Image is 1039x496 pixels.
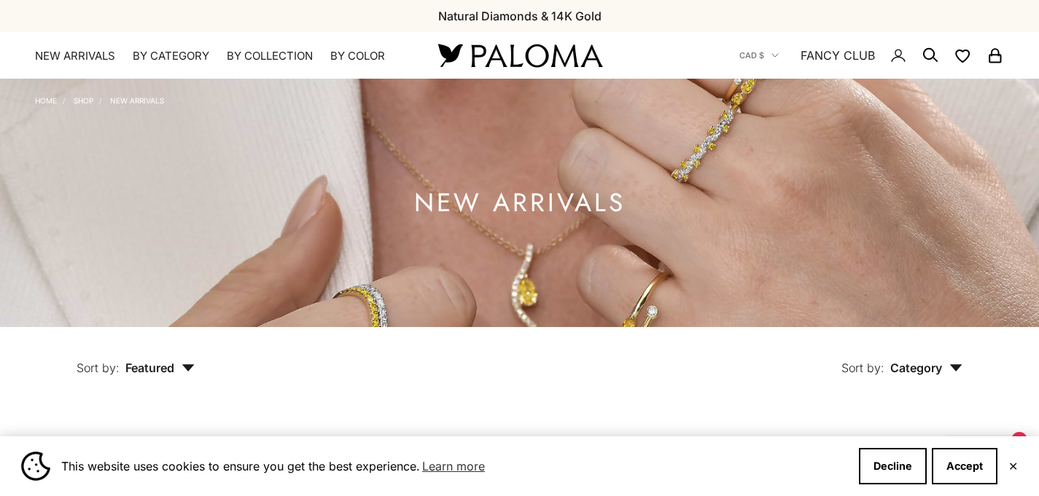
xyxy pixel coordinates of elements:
summary: By Collection [227,49,313,63]
span: Sort by: [77,361,120,375]
button: Sort by: Category [808,327,996,388]
button: CAD $ [739,49,779,62]
button: Accept [932,448,997,484]
button: Sort by: Featured [43,327,228,388]
span: This website uses cookies to ensure you get the best experience. [61,455,847,477]
span: Featured [125,361,195,375]
button: Decline [859,448,927,484]
p: Natural Diamonds & 14K Gold [438,7,602,25]
summary: By Category [133,49,209,63]
span: Category [890,361,962,375]
nav: Primary navigation [35,49,403,63]
button: Close [1008,462,1018,471]
a: Learn more [420,455,487,477]
a: NEW ARRIVALS [110,96,164,105]
span: Sort by: [841,361,884,375]
a: Home [35,96,57,105]
nav: Secondary navigation [739,32,1004,79]
summary: By Color [330,49,385,63]
nav: Breadcrumb [35,93,164,105]
span: CAD $ [739,49,764,62]
img: Cookie banner [21,452,50,481]
h1: NEW ARRIVALS [414,194,626,212]
a: NEW ARRIVALS [35,49,115,63]
a: FANCY CLUB [801,46,875,65]
a: Shop [74,96,93,105]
